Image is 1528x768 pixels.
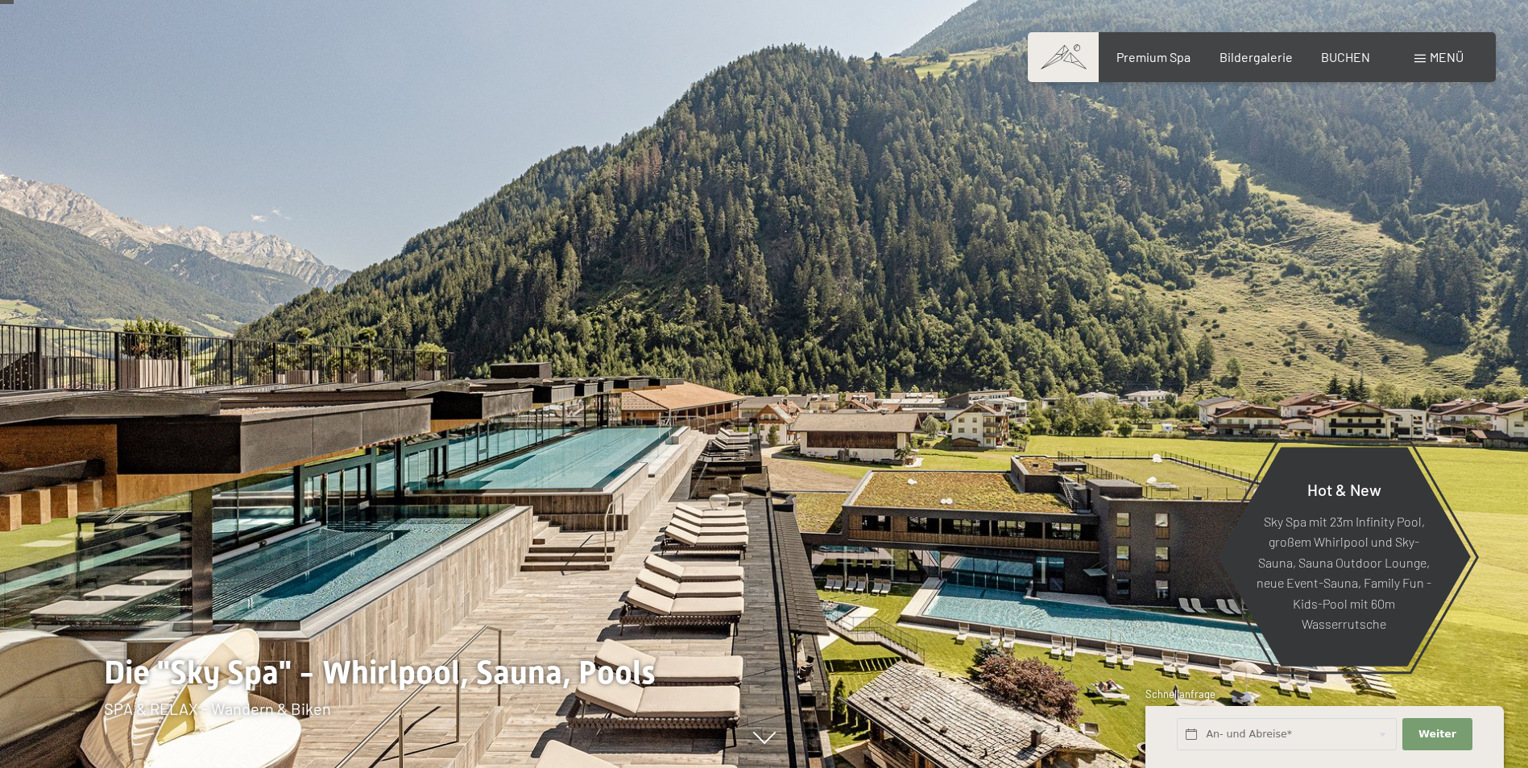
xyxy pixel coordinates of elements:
[1145,687,1215,700] span: Schnellanfrage
[1307,479,1381,498] span: Hot & New
[1321,49,1370,64] a: BUCHEN
[1418,727,1456,741] span: Weiter
[1402,718,1472,751] button: Weiter
[1116,49,1191,64] a: Premium Spa
[1220,49,1293,64] a: Bildergalerie
[1257,510,1431,634] p: Sky Spa mit 23m Infinity Pool, großem Whirlpool und Sky-Sauna, Sauna Outdoor Lounge, neue Event-S...
[1216,446,1472,667] a: Hot & New Sky Spa mit 23m Infinity Pool, großem Whirlpool und Sky-Sauna, Sauna Outdoor Lounge, ne...
[1430,49,1464,64] span: Menü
